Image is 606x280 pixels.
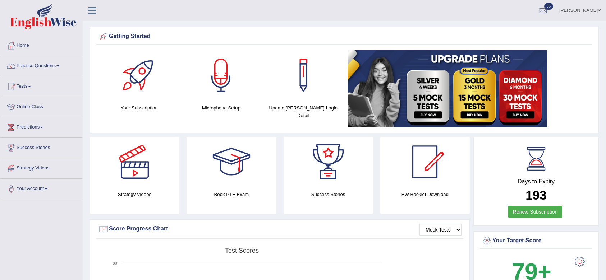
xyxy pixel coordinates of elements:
[98,31,591,42] div: Getting Started
[0,56,82,74] a: Practice Questions
[348,50,547,127] img: small5.jpg
[0,158,82,176] a: Strategy Videos
[482,235,591,246] div: Your Target Score
[482,178,591,185] h4: Days to Expiry
[508,206,563,218] a: Renew Subscription
[0,138,82,156] a: Success Stories
[525,188,546,202] b: 193
[98,224,462,234] div: Score Progress Chart
[113,261,117,265] text: 90
[380,191,470,198] h4: EW Booklet Download
[266,104,341,119] h4: Update [PERSON_NAME] Login Detail
[187,191,276,198] h4: Book PTE Exam
[0,117,82,135] a: Predictions
[0,36,82,53] a: Home
[225,247,259,254] tspan: Test scores
[0,76,82,94] a: Tests
[0,179,82,197] a: Your Account
[90,191,179,198] h4: Strategy Videos
[0,97,82,115] a: Online Class
[102,104,176,112] h4: Your Subscription
[184,104,258,112] h4: Microphone Setup
[284,191,373,198] h4: Success Stories
[544,3,553,10] span: 36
